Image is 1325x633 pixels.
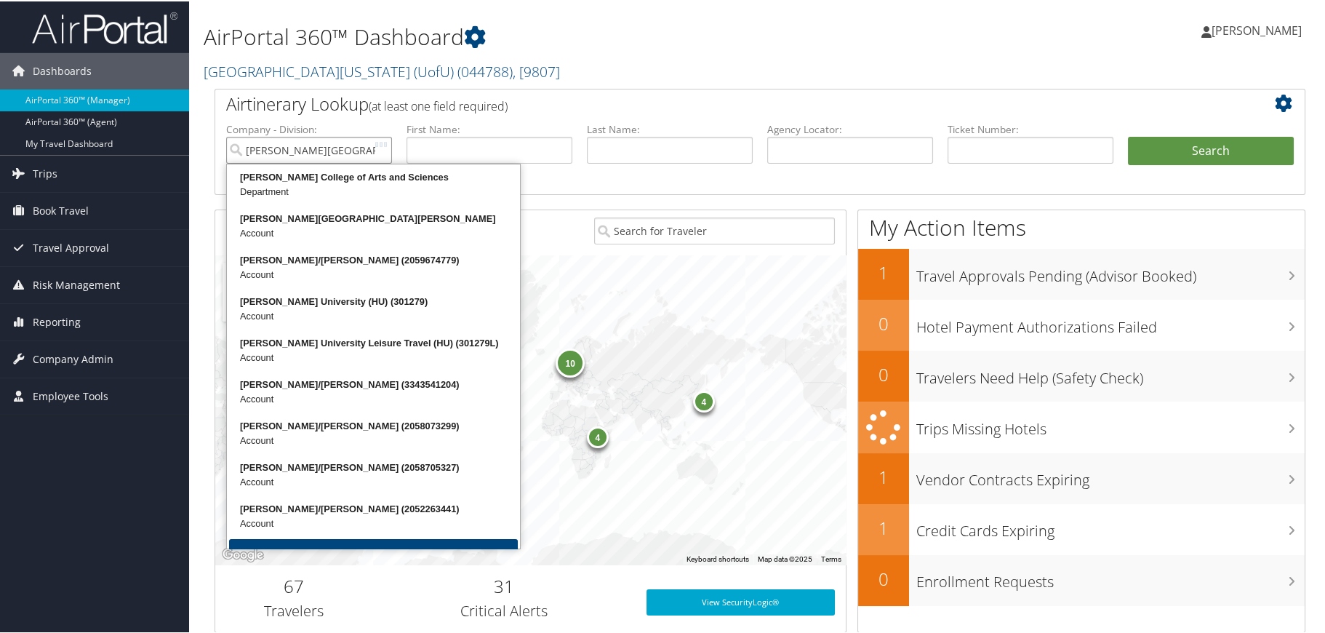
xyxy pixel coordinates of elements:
[587,425,609,447] div: 4
[219,544,267,563] img: Google
[33,191,89,228] span: Book Travel
[594,216,835,243] input: Search for Traveler
[457,60,513,80] span: ( 044788 )
[229,459,518,474] div: [PERSON_NAME]/[PERSON_NAME] (2058705327)
[647,588,835,614] a: View SecurityLogic®
[369,97,508,113] span: (at least one field required)
[1128,135,1294,164] button: Search
[686,553,749,563] button: Keyboard shortcuts
[948,121,1113,135] label: Ticket Number:
[916,359,1305,387] h3: Travelers Need Help (Safety Check)
[229,266,518,281] div: Account
[204,20,945,51] h1: AirPortal 360™ Dashboard
[916,308,1305,336] h3: Hotel Payment Authorizations Failed
[858,247,1305,298] a: 1Travel Approvals Pending (Advisor Booked)
[226,90,1203,115] h2: Airtinerary Lookup
[858,400,1305,452] a: Trips Missing Hotels
[226,121,392,135] label: Company - Division:
[33,303,81,339] span: Reporting
[384,573,625,597] h2: 31
[229,210,518,225] div: [PERSON_NAME][GEOGRAPHIC_DATA][PERSON_NAME]
[33,266,120,302] span: Risk Management
[1212,21,1302,37] span: [PERSON_NAME]
[223,261,252,290] button: Zoom in
[858,259,909,284] h2: 1
[767,121,933,135] label: Agency Locator:
[32,9,177,44] img: airportal-logo.png
[375,139,387,147] img: ajax-loader.gif
[858,310,909,335] h2: 0
[858,554,1305,605] a: 0Enrollment Requests
[229,183,518,198] div: Department
[226,600,362,620] h3: Travelers
[229,293,518,308] div: [PERSON_NAME] University (HU) (301279)
[858,565,909,590] h2: 0
[858,298,1305,349] a: 0Hotel Payment Authorizations Failed
[223,291,252,320] button: Zoom out
[33,377,108,413] span: Employee Tools
[858,211,1305,242] h1: My Action Items
[33,52,92,88] span: Dashboards
[229,349,518,364] div: Account
[758,554,812,562] span: Map data ©2025
[33,154,57,191] span: Trips
[693,389,715,411] div: 4
[229,225,518,239] div: Account
[858,514,909,539] h2: 1
[556,347,585,376] div: 10
[229,538,518,575] button: More Results
[407,121,572,135] label: First Name:
[229,432,518,447] div: Account
[204,60,560,80] a: [GEOGRAPHIC_DATA][US_STATE] (UofU)
[229,515,518,530] div: Account
[858,349,1305,400] a: 0Travelers Need Help (Safety Check)
[916,512,1305,540] h3: Credit Cards Expiring
[226,573,362,597] h2: 67
[858,503,1305,554] a: 1Credit Cards Expiring
[858,463,909,488] h2: 1
[858,361,909,386] h2: 0
[33,228,109,265] span: Travel Approval
[229,391,518,405] div: Account
[219,544,267,563] a: Open this area in Google Maps (opens a new window)
[229,252,518,266] div: [PERSON_NAME]/[PERSON_NAME] (2059674779)
[858,452,1305,503] a: 1Vendor Contracts Expiring
[916,258,1305,285] h3: Travel Approvals Pending (Advisor Booked)
[587,121,753,135] label: Last Name:
[1201,7,1316,51] a: [PERSON_NAME]
[916,563,1305,591] h3: Enrollment Requests
[513,60,560,80] span: , [ 9807 ]
[33,340,113,376] span: Company Admin
[916,410,1305,438] h3: Trips Missing Hotels
[229,308,518,322] div: Account
[229,418,518,432] div: [PERSON_NAME]/[PERSON_NAME] (2058073299)
[229,335,518,349] div: [PERSON_NAME] University Leisure Travel (HU) (301279L)
[384,600,625,620] h3: Critical Alerts
[916,461,1305,489] h3: Vendor Contracts Expiring
[229,474,518,488] div: Account
[229,169,518,183] div: [PERSON_NAME] College of Arts and Sciences
[229,501,518,515] div: [PERSON_NAME]/[PERSON_NAME] (2052263441)
[821,554,841,562] a: Terms (opens in new tab)
[229,376,518,391] div: [PERSON_NAME]/[PERSON_NAME] (3343541204)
